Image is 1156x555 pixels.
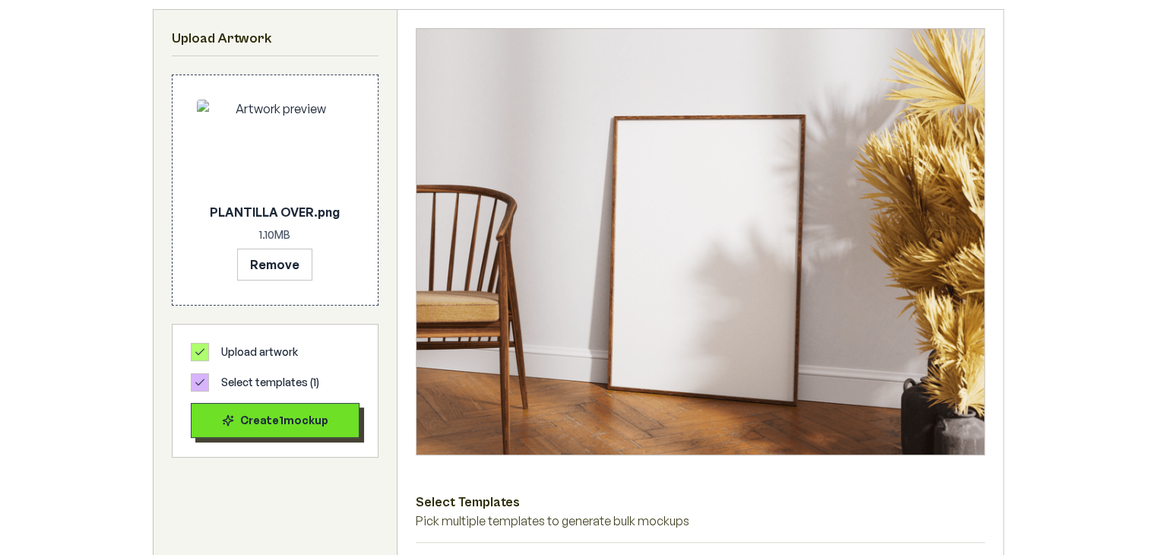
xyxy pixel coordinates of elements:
[197,203,353,221] p: PLANTILLA OVER.png
[197,100,353,197] img: Artwork preview
[221,375,319,390] span: Select templates ( 1 )
[204,413,347,428] div: Create 1 mockup
[197,227,353,243] p: 1.10 MB
[237,249,312,281] button: Remove
[416,492,985,512] h3: Select Templates
[416,512,985,530] p: Pick multiple templates to generate bulk mockups
[221,344,298,360] span: Upload artwork
[416,29,984,455] img: Framed Poster
[191,403,359,438] button: Create1mockup
[172,28,378,49] h2: Upload Artwork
